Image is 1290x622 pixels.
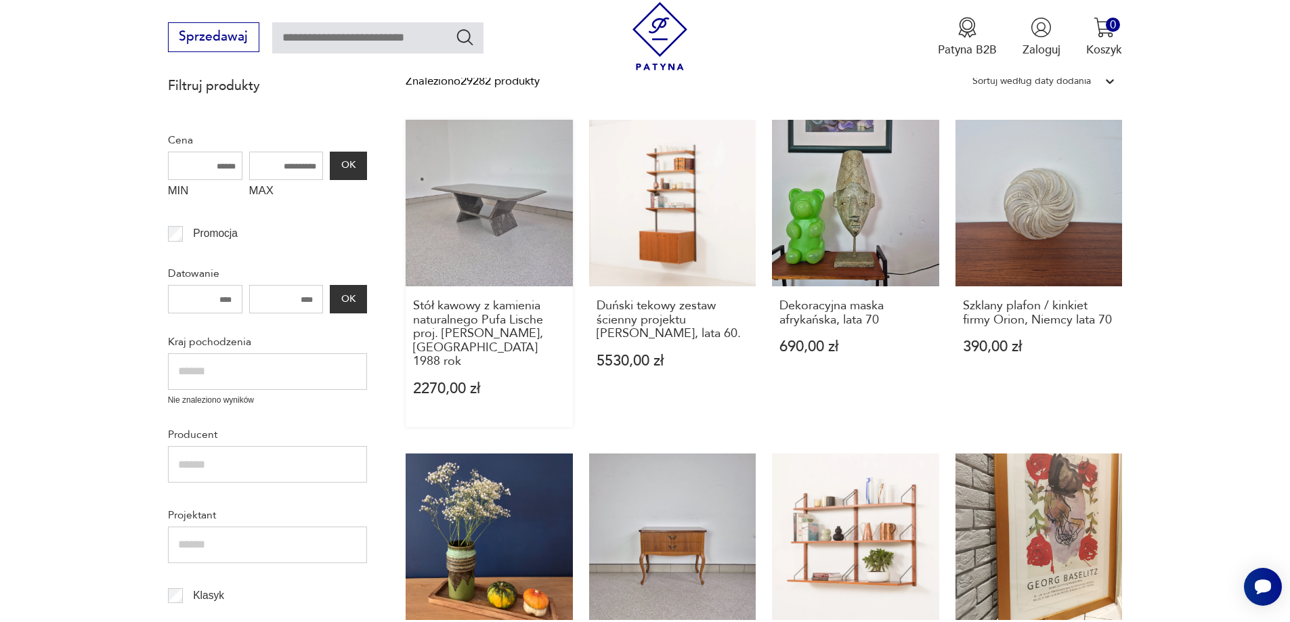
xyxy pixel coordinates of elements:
[406,120,573,428] a: Stół kawowy z kamienia naturalnego Pufa Lische proj. Hieinrich Muskat, Niemcy 1988 rokStół kawowy...
[1086,42,1122,58] p: Koszyk
[330,285,366,313] button: OK
[168,426,367,443] p: Producent
[455,27,475,47] button: Szukaj
[626,2,694,70] img: Patyna - sklep z meblami i dekoracjami vintage
[193,225,238,242] p: Promocja
[779,299,932,327] h3: Dekoracyjna maska afrykańska, lata 70
[1031,17,1052,38] img: Ikonka użytkownika
[413,382,565,396] p: 2270,00 zł
[168,131,367,149] p: Cena
[168,333,367,351] p: Kraj pochodzenia
[1094,17,1115,38] img: Ikona koszyka
[406,72,540,90] div: Znaleziono 29282 produkty
[168,265,367,282] p: Datowanie
[597,354,749,368] p: 5530,00 zł
[1023,17,1060,58] button: Zaloguj
[938,17,997,58] button: Patyna B2B
[1244,568,1282,606] iframe: Smartsupp widget button
[1086,17,1122,58] button: 0Koszyk
[168,77,367,95] p: Filtruj produkty
[1023,42,1060,58] p: Zaloguj
[772,120,939,428] a: Dekoracyjna maska afrykańska, lata 70Dekoracyjna maska afrykańska, lata 70690,00 zł
[963,340,1115,354] p: 390,00 zł
[168,180,242,206] label: MIN
[168,32,259,43] a: Sprzedawaj
[955,120,1123,428] a: Szklany plafon / kinkiet firmy Orion, Niemcy lata 70Szklany plafon / kinkiet firmy Orion, Niemcy ...
[597,299,749,340] h3: Duński tekowy zestaw ścienny projektu [PERSON_NAME], lata 60.
[193,587,224,604] p: Klasyk
[963,299,1115,327] h3: Szklany plafon / kinkiet firmy Orion, Niemcy lata 70
[413,299,565,368] h3: Stół kawowy z kamienia naturalnego Pufa Lische proj. [PERSON_NAME], [GEOGRAPHIC_DATA] 1988 rok
[168,22,259,52] button: Sprzedawaj
[589,120,756,428] a: Duński tekowy zestaw ścienny projektu Kaia Kristiansena, lata 60.Duński tekowy zestaw ścienny pro...
[168,506,367,524] p: Projektant
[938,17,997,58] a: Ikona medaluPatyna B2B
[1106,18,1120,32] div: 0
[957,17,978,38] img: Ikona medalu
[779,340,932,354] p: 690,00 zł
[938,42,997,58] p: Patyna B2B
[972,72,1091,90] div: Sortuj według daty dodania
[168,394,367,407] p: Nie znaleziono wyników
[249,180,324,206] label: MAX
[330,152,366,180] button: OK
